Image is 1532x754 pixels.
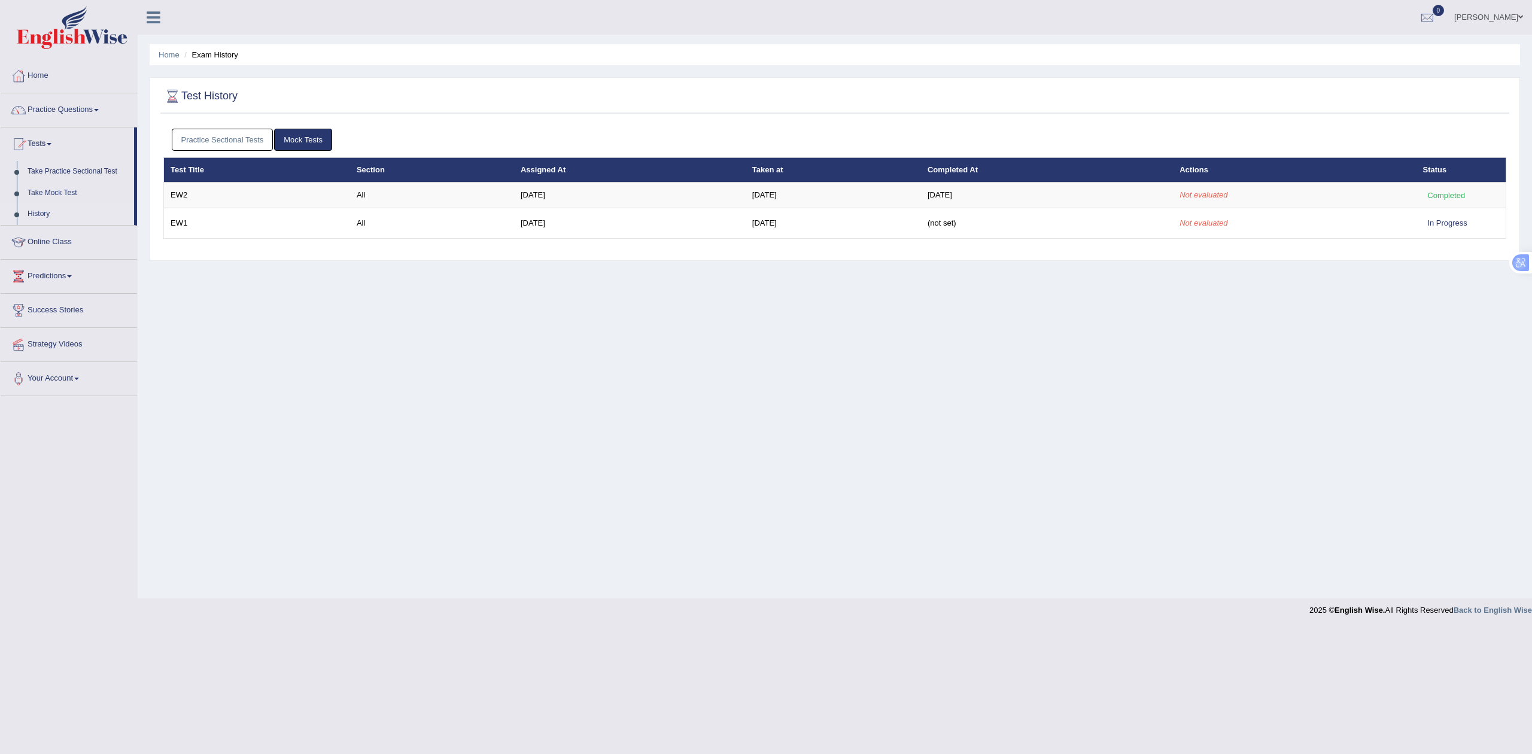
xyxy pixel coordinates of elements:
a: Success Stories [1,294,137,324]
em: Not evaluated [1180,190,1227,199]
a: Take Mock Test [22,183,134,204]
th: Taken at [746,157,921,183]
div: Completed [1423,189,1470,202]
strong: English Wise. [1335,606,1385,615]
td: EW1 [164,208,350,238]
td: [DATE] [746,183,921,208]
h2: Test History [163,87,238,105]
td: [DATE] [746,208,921,238]
a: Take Practice Sectional Test [22,161,134,183]
div: In Progress [1423,217,1472,229]
a: Home [1,59,137,89]
a: Tests [1,127,134,157]
td: [DATE] [514,208,746,238]
td: [DATE] [921,183,1173,208]
th: Section [350,157,514,183]
td: EW2 [164,183,350,208]
th: Assigned At [514,157,746,183]
a: History [22,203,134,225]
th: Status [1417,157,1506,183]
a: Your Account [1,362,137,392]
td: All [350,208,514,238]
th: Test Title [164,157,350,183]
a: Back to English Wise [1454,606,1532,615]
a: Mock Tests [274,129,332,151]
a: Home [159,50,180,59]
a: Online Class [1,226,137,256]
span: 0 [1433,5,1445,16]
a: Practice Questions [1,93,137,123]
em: Not evaluated [1180,218,1227,227]
th: Completed At [921,157,1173,183]
span: (not set) [928,218,956,227]
td: [DATE] [514,183,746,208]
a: Strategy Videos [1,328,137,358]
td: All [350,183,514,208]
div: 2025 © All Rights Reserved [1309,598,1532,616]
li: Exam History [181,49,238,60]
th: Actions [1173,157,1416,183]
a: Practice Sectional Tests [172,129,273,151]
a: Predictions [1,260,137,290]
